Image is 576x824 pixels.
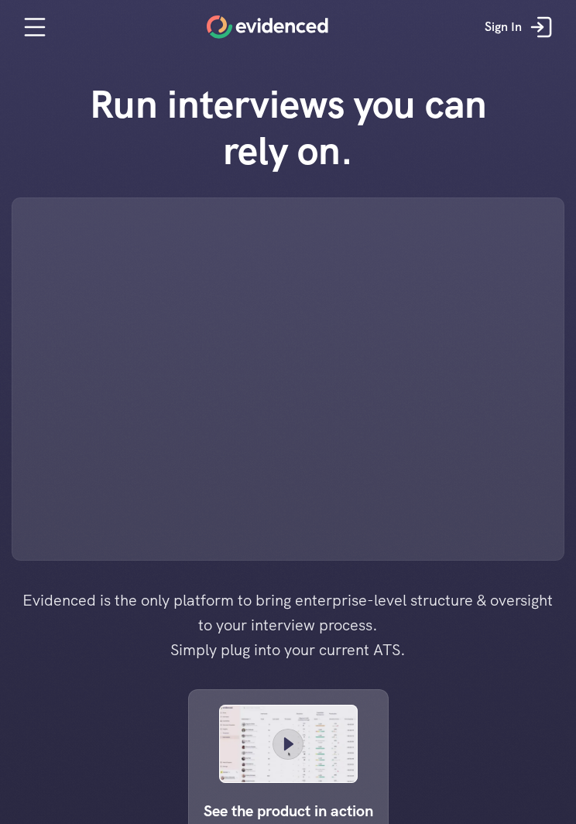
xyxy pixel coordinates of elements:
p: Sign In [485,17,522,37]
h1: Run interviews you can rely on. [67,81,509,174]
p: See the product in action [204,798,373,823]
a: Sign In [473,4,568,50]
a: Home [207,15,328,39]
h4: Evidenced is the only platform to bring enterprise-level structure & oversight to your interview ... [15,588,562,662]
